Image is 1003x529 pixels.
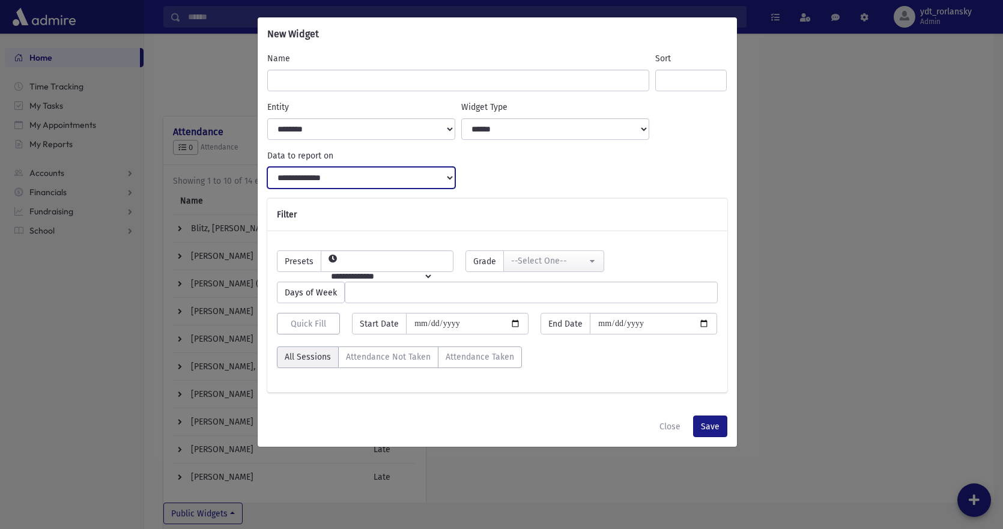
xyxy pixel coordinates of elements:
[267,150,333,162] label: Data to report on
[267,27,319,41] h6: New Widget
[652,416,688,437] button: Close
[541,313,590,334] span: End Date
[267,101,289,113] label: Entity
[352,313,407,334] span: Start Date
[461,101,508,113] label: Widget Type
[277,282,345,303] span: Days of Week
[438,346,522,368] label: Attendance Taken
[338,346,438,368] label: Attendance Not Taken
[267,199,727,231] div: Filter
[277,313,341,334] button: Quick Fill
[693,416,727,437] button: Save
[465,250,504,272] span: Grade
[291,319,326,329] span: Quick Fill
[503,250,604,272] button: --Select One--
[267,52,290,65] label: Name
[277,346,339,368] label: All Sessions
[655,52,671,65] label: Sort
[511,255,587,267] div: --Select One--
[277,250,321,272] span: Presets
[277,346,522,373] div: AttTaken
